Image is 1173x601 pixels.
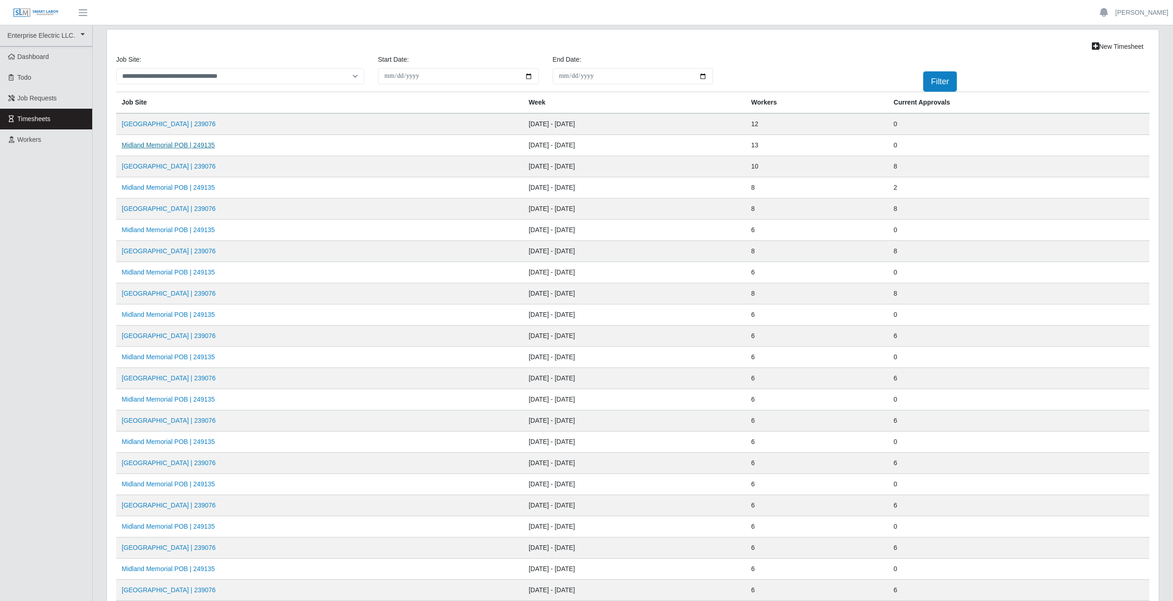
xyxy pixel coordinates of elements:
td: 0 [888,474,1149,495]
td: 6 [746,537,888,559]
td: 6 [746,347,888,368]
td: [DATE] - [DATE] [523,220,746,241]
a: Midland Memorial POB | 249135 [122,396,215,403]
td: [DATE] - [DATE] [523,453,746,474]
td: [DATE] - [DATE] [523,262,746,283]
a: [GEOGRAPHIC_DATA] | 239076 [122,120,216,128]
th: Workers [746,92,888,114]
a: Midland Memorial POB | 249135 [122,226,215,233]
a: New Timesheet [1086,39,1149,55]
td: 6 [888,410,1149,432]
td: [DATE] - [DATE] [523,347,746,368]
td: 13 [746,135,888,156]
a: [GEOGRAPHIC_DATA] | 239076 [122,544,216,551]
td: 6 [746,580,888,601]
th: Week [523,92,746,114]
a: [GEOGRAPHIC_DATA] | 239076 [122,205,216,212]
td: [DATE] - [DATE] [523,368,746,389]
td: [DATE] - [DATE] [523,156,746,177]
td: 6 [746,389,888,410]
a: Midland Memorial POB | 249135 [122,438,215,445]
td: 10 [746,156,888,177]
span: Timesheets [18,115,51,123]
td: 6 [888,537,1149,559]
a: [GEOGRAPHIC_DATA] | 239076 [122,290,216,297]
a: [GEOGRAPHIC_DATA] | 239076 [122,163,216,170]
th: job site [116,92,523,114]
img: SLM Logo [13,8,59,18]
span: Todo [18,74,31,81]
td: 6 [746,559,888,580]
td: 6 [746,432,888,453]
a: Midland Memorial POB | 249135 [122,523,215,530]
td: [DATE] - [DATE] [523,410,746,432]
td: 6 [746,410,888,432]
a: [GEOGRAPHIC_DATA] | 239076 [122,502,216,509]
td: 8 [746,241,888,262]
td: 8 [888,198,1149,220]
td: [DATE] - [DATE] [523,474,746,495]
td: [DATE] - [DATE] [523,135,746,156]
a: Midland Memorial POB | 249135 [122,141,215,149]
a: Midland Memorial POB | 249135 [122,184,215,191]
td: 8 [888,156,1149,177]
a: [GEOGRAPHIC_DATA] | 239076 [122,332,216,339]
td: 8 [888,283,1149,304]
td: 6 [746,304,888,326]
td: [DATE] - [DATE] [523,241,746,262]
td: [DATE] - [DATE] [523,432,746,453]
td: [DATE] - [DATE] [523,537,746,559]
td: 0 [888,113,1149,135]
td: 6 [746,495,888,516]
td: 12 [746,113,888,135]
td: 0 [888,262,1149,283]
span: Dashboard [18,53,49,60]
td: 2 [888,177,1149,198]
td: 0 [888,559,1149,580]
td: 6 [746,326,888,347]
td: 6 [746,220,888,241]
th: Current Approvals [888,92,1149,114]
a: Midland Memorial POB | 249135 [122,268,215,276]
td: 6 [746,262,888,283]
label: Start Date: [378,55,409,64]
a: [GEOGRAPHIC_DATA] | 239076 [122,586,216,594]
td: 8 [746,198,888,220]
td: 0 [888,135,1149,156]
td: 0 [888,220,1149,241]
td: [DATE] - [DATE] [523,177,746,198]
td: 8 [746,177,888,198]
td: 6 [888,453,1149,474]
td: [DATE] - [DATE] [523,283,746,304]
td: [DATE] - [DATE] [523,113,746,135]
td: 6 [888,580,1149,601]
td: 0 [888,516,1149,537]
td: 0 [888,432,1149,453]
td: [DATE] - [DATE] [523,326,746,347]
a: Midland Memorial POB | 249135 [122,353,215,361]
a: Midland Memorial POB | 249135 [122,311,215,318]
a: [GEOGRAPHIC_DATA] | 239076 [122,417,216,424]
td: 6 [888,326,1149,347]
td: [DATE] - [DATE] [523,580,746,601]
span: Job Requests [18,94,57,102]
button: Filter [923,71,957,92]
td: [DATE] - [DATE] [523,516,746,537]
span: Workers [18,136,41,143]
label: job site: [116,55,141,64]
a: [GEOGRAPHIC_DATA] | 239076 [122,247,216,255]
a: Midland Memorial POB | 249135 [122,565,215,572]
a: [GEOGRAPHIC_DATA] | 239076 [122,374,216,382]
td: [DATE] - [DATE] [523,495,746,516]
td: 0 [888,347,1149,368]
label: End Date: [553,55,581,64]
td: [DATE] - [DATE] [523,198,746,220]
td: [DATE] - [DATE] [523,559,746,580]
td: 0 [888,304,1149,326]
td: 6 [888,495,1149,516]
td: 6 [746,516,888,537]
a: [GEOGRAPHIC_DATA] | 239076 [122,459,216,467]
td: 6 [746,474,888,495]
a: Midland Memorial POB | 249135 [122,480,215,488]
td: 6 [746,453,888,474]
